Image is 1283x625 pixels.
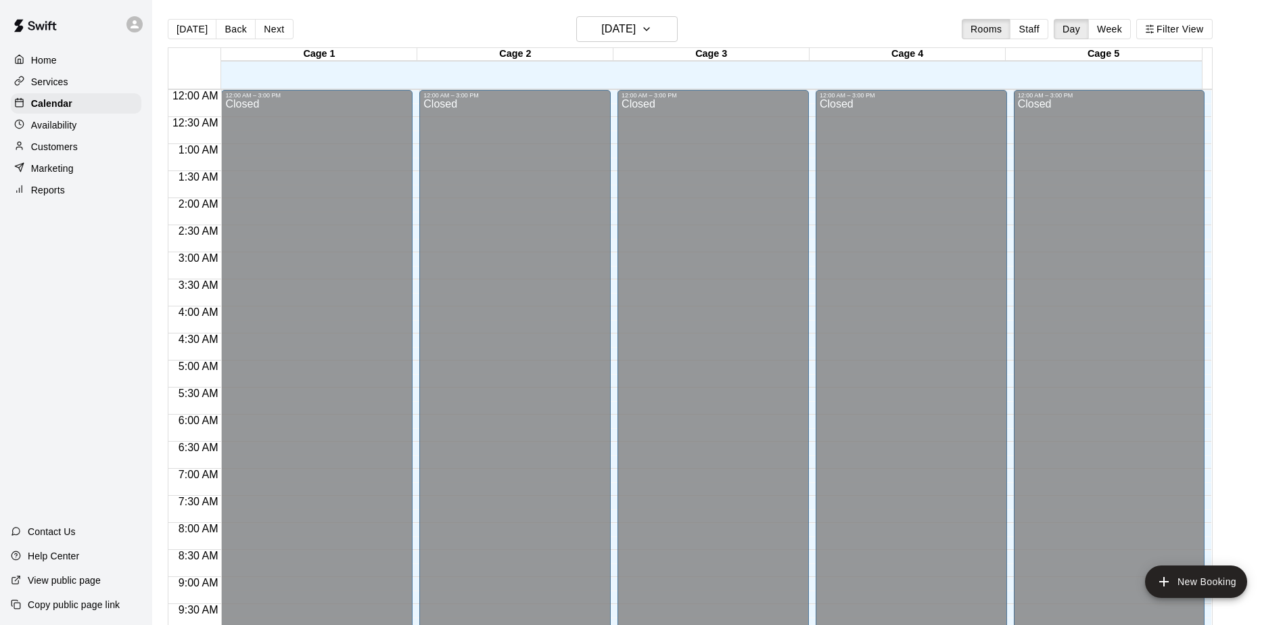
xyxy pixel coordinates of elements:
[221,48,417,61] div: Cage 1
[175,306,222,318] span: 4:00 AM
[576,16,678,42] button: [DATE]
[175,225,222,237] span: 2:30 AM
[216,19,256,39] button: Back
[601,20,636,39] h6: [DATE]
[175,171,222,183] span: 1:30 AM
[168,19,216,39] button: [DATE]
[175,198,222,210] span: 2:00 AM
[31,118,77,132] p: Availability
[11,115,141,135] a: Availability
[175,415,222,426] span: 6:00 AM
[1018,92,1201,99] div: 12:00 AM – 3:00 PM
[1054,19,1089,39] button: Day
[1088,19,1131,39] button: Week
[11,180,141,200] a: Reports
[175,577,222,588] span: 9:00 AM
[31,75,68,89] p: Services
[31,140,78,154] p: Customers
[1136,19,1212,39] button: Filter View
[11,93,141,114] a: Calendar
[820,92,1003,99] div: 12:00 AM – 3:00 PM
[28,525,76,538] p: Contact Us
[31,162,74,175] p: Marketing
[175,361,222,372] span: 5:00 AM
[622,92,805,99] div: 12:00 AM – 3:00 PM
[31,183,65,197] p: Reports
[1006,48,1202,61] div: Cage 5
[175,252,222,264] span: 3:00 AM
[962,19,1010,39] button: Rooms
[225,92,409,99] div: 12:00 AM – 3:00 PM
[423,92,607,99] div: 12:00 AM – 3:00 PM
[175,469,222,480] span: 7:00 AM
[255,19,293,39] button: Next
[175,388,222,399] span: 5:30 AM
[175,144,222,156] span: 1:00 AM
[810,48,1006,61] div: Cage 4
[169,90,222,101] span: 12:00 AM
[11,158,141,179] a: Marketing
[175,550,222,561] span: 8:30 AM
[11,50,141,70] a: Home
[175,279,222,291] span: 3:30 AM
[175,604,222,616] span: 9:30 AM
[1010,19,1048,39] button: Staff
[613,48,810,61] div: Cage 3
[28,574,101,587] p: View public page
[1145,565,1247,598] button: add
[175,442,222,453] span: 6:30 AM
[175,523,222,534] span: 8:00 AM
[31,97,72,110] p: Calendar
[28,598,120,611] p: Copy public page link
[11,72,141,92] a: Services
[28,549,79,563] p: Help Center
[31,53,57,67] p: Home
[169,117,222,129] span: 12:30 AM
[11,137,141,157] a: Customers
[175,496,222,507] span: 7:30 AM
[417,48,613,61] div: Cage 2
[175,333,222,345] span: 4:30 AM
